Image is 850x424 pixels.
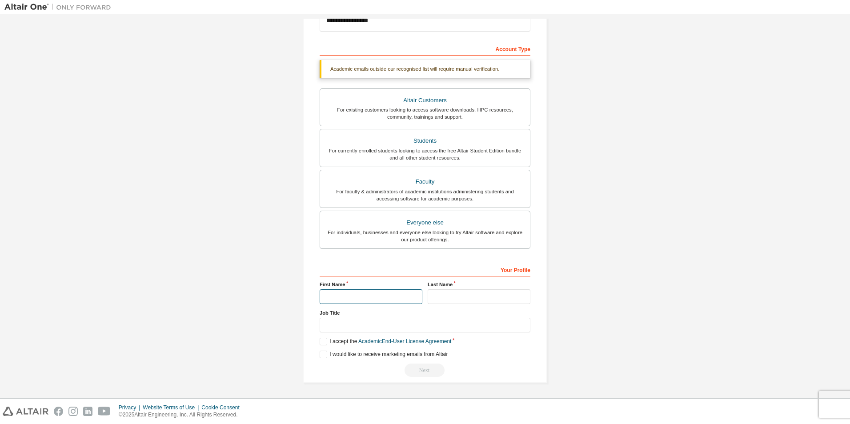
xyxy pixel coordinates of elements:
[320,60,530,78] div: Academic emails outside our recognised list will require manual verification.
[358,338,451,344] a: Academic End-User License Agreement
[325,176,525,188] div: Faculty
[201,404,245,411] div: Cookie Consent
[320,41,530,56] div: Account Type
[320,262,530,276] div: Your Profile
[98,407,111,416] img: youtube.svg
[320,364,530,377] div: Read and acccept EULA to continue
[143,404,201,411] div: Website Terms of Use
[325,94,525,107] div: Altair Customers
[320,281,422,288] label: First Name
[320,351,448,358] label: I would like to receive marketing emails from Altair
[119,404,143,411] div: Privacy
[428,281,530,288] label: Last Name
[68,407,78,416] img: instagram.svg
[54,407,63,416] img: facebook.svg
[325,188,525,202] div: For faculty & administrators of academic institutions administering students and accessing softwa...
[325,229,525,243] div: For individuals, businesses and everyone else looking to try Altair software and explore our prod...
[325,135,525,147] div: Students
[325,216,525,229] div: Everyone else
[4,3,116,12] img: Altair One
[3,407,48,416] img: altair_logo.svg
[83,407,92,416] img: linkedin.svg
[325,147,525,161] div: For currently enrolled students looking to access the free Altair Student Edition bundle and all ...
[119,411,245,419] p: © 2025 Altair Engineering, Inc. All Rights Reserved.
[320,338,451,345] label: I accept the
[325,106,525,120] div: For existing customers looking to access software downloads, HPC resources, community, trainings ...
[320,309,530,316] label: Job Title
